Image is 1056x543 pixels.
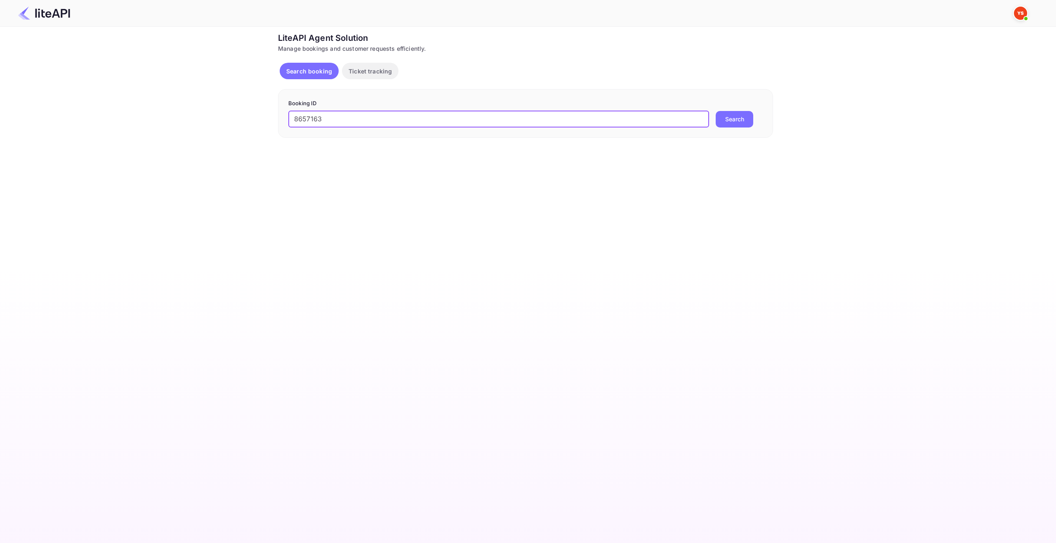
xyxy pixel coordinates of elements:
div: Manage bookings and customer requests efficiently. [278,44,773,53]
p: Booking ID [288,99,763,108]
img: LiteAPI Logo [18,7,70,20]
p: Search booking [286,67,332,76]
button: Search [716,111,753,127]
div: LiteAPI Agent Solution [278,32,773,44]
p: Ticket tracking [349,67,392,76]
input: Enter Booking ID (e.g., 63782194) [288,111,709,127]
img: Yandex Support [1014,7,1027,20]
